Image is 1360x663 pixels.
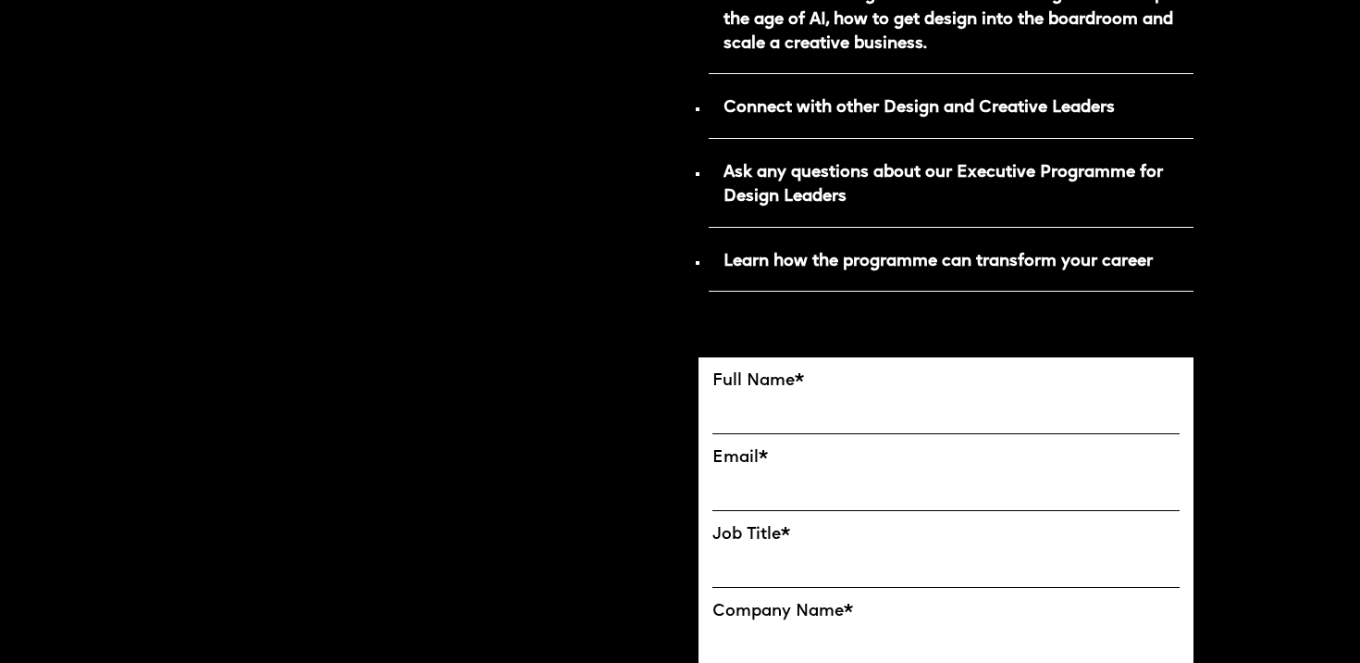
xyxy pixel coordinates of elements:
[712,525,1180,544] label: Job Title
[712,448,1180,468] label: Email
[723,100,1115,116] strong: Connect with other Design and Creative Leaders
[712,602,1180,621] label: Company Name
[723,254,1153,269] strong: Learn how the programme can transform your career
[723,165,1163,205] strong: Ask any questions about our Executive Programme for Design Leaders
[712,371,1180,391] label: Full Name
